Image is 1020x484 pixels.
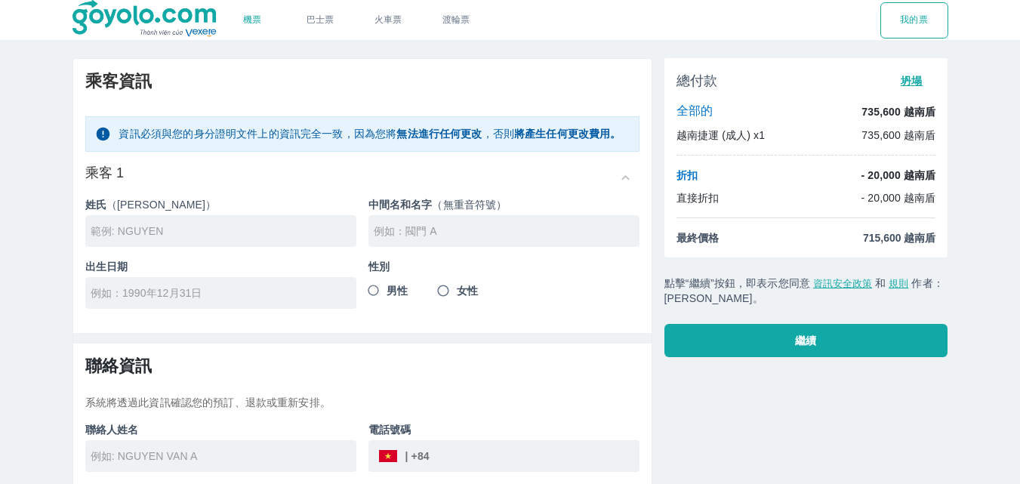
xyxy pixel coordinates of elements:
font: 聯絡資訊 [85,356,153,375]
input: 例如：閥門 A [374,224,639,239]
font: 乘客資訊 [85,72,153,91]
font: 性別 [368,260,390,273]
font: 折扣 [676,169,698,181]
font: 機票 [243,14,262,25]
button: 坍塌 [887,70,935,91]
font: 735,600 越南盾 [861,106,935,118]
font: 全部的 [676,104,713,117]
font: 20,000 越南盾 [867,169,935,181]
font: 將產生任何更改費用。 [514,128,621,140]
font: 無法進行任何更改 [396,128,482,140]
font: - [861,192,864,204]
div: 選擇交通方式 [218,2,490,39]
a: 巴士票 [307,14,334,26]
font: 最終價格 [676,232,719,244]
font: 我的票 [900,14,928,25]
font: 直接折扣 [676,192,720,204]
font: 735,600 越南盾 [861,129,935,141]
font: 聯絡人姓名 [85,424,139,436]
font: 和 [875,277,886,289]
font: 20,000 越南盾 [867,192,935,204]
input: 例如：1990年12月31日 [91,285,341,301]
button: 規則 [889,277,908,291]
input: 範例: NGUYEN [91,224,356,239]
font: 規則 [889,278,908,289]
font: - [861,169,864,181]
font: 系統將透過此資訊確認您的預訂、退款或重新安排。 [85,396,331,408]
font: 渡輪票 [442,14,470,25]
font: 作者：[PERSON_NAME]。 [664,277,944,304]
button: 繼續 [664,324,948,357]
font: 姓氏 [85,199,106,211]
font: 資訊安全政策 [813,278,872,289]
font: 巴士票 [307,14,334,25]
font: 越南捷運 (成人) x1 [676,129,766,141]
font: 總付款 [676,73,717,88]
font: 繼續 [795,334,817,347]
font: 中間名和名字 [368,199,433,211]
div: 選擇交通方式 [880,2,948,39]
font: 男性 [387,285,408,297]
a: 機票 [243,14,262,26]
font: 715,600 越南盾 [863,232,936,244]
font: 乘客 [85,165,112,180]
font: （無重音符號） [432,199,507,211]
font: 電話號碼 [368,424,411,436]
font: ，否則 [482,128,514,140]
input: 例如: NGUYEN VAN A [91,449,356,464]
font: 火車票 [374,14,402,25]
font: 坍塌 [901,75,923,87]
font: 1 [116,165,124,180]
button: 資訊安全政策 [813,277,872,291]
font: 女性 [457,285,478,297]
font: （[PERSON_NAME]） [106,199,216,211]
font: 點擊“繼續”按鈕，即表示您同意 [664,277,811,289]
font: 資訊必須與您的身分證明文件上的資訊完全一致，因為您將 [119,128,396,140]
font: 出生日期 [85,260,128,273]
